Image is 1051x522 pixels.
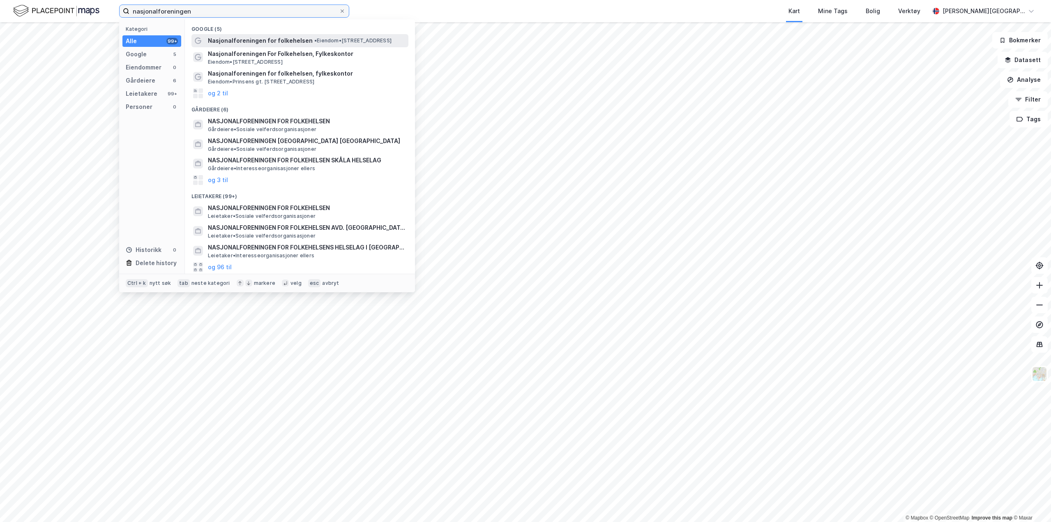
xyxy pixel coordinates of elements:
button: Tags [1010,111,1048,127]
span: Leietaker • Sosiale velferdsorganisasjoner [208,213,316,219]
div: neste kategori [191,280,230,286]
div: Mine Tags [818,6,848,16]
div: 6 [171,77,178,84]
div: 0 [171,247,178,253]
div: esc [308,279,321,287]
div: 0 [171,64,178,71]
a: Improve this map [972,515,1012,521]
span: Gårdeiere • Sosiale velferdsorganisasjoner [208,146,316,152]
button: Bokmerker [992,32,1048,49]
button: Datasett [998,52,1048,68]
div: markere [254,280,275,286]
div: Google [126,49,147,59]
div: Personer [126,102,152,112]
button: Filter [1008,91,1048,108]
div: velg [290,280,302,286]
div: Bolig [866,6,880,16]
span: Gårdeiere • Sosiale velferdsorganisasjoner [208,126,316,133]
span: NASJONALFORENINGEN FOR FOLKEHELSENS HELSELAG I [GEOGRAPHIC_DATA] [208,243,405,252]
div: nytt søk [150,280,171,286]
div: 0 [171,104,178,110]
div: Historikk [126,245,161,255]
div: Leietakere [126,89,157,99]
span: Eiendom • [STREET_ADDRESS] [208,59,283,65]
div: Verktøy [898,6,920,16]
a: OpenStreetMap [930,515,970,521]
div: Alle [126,36,137,46]
div: avbryt [322,280,339,286]
div: tab [177,279,190,287]
span: Eiendom • Prinsens gt. [STREET_ADDRESS] [208,79,314,85]
button: Analyse [1000,72,1048,88]
span: NASJONALFORENINGEN FOR FOLKEHELSEN AVD. [GEOGRAPHIC_DATA] [208,223,405,233]
iframe: Chat Widget [1010,483,1051,522]
a: Mapbox [906,515,928,521]
img: logo.f888ab2527a4732fd821a326f86c7f29.svg [13,4,99,18]
div: Kart [788,6,800,16]
div: Ctrl + k [126,279,148,287]
span: Eiendom • [STREET_ADDRESS] [314,37,392,44]
span: Nasjonalforeningen for folkehelsen, fylkeskontor [208,69,405,79]
span: Nasjonalforeningen For Folkehelsen, Fylkeskontor [208,49,405,59]
div: Kategori [126,26,181,32]
span: NASJONALFORENINGEN FOR FOLKEHELSEN [208,203,405,213]
input: Søk på adresse, matrikkel, gårdeiere, leietakere eller personer [129,5,339,17]
span: Gårdeiere • Interesseorganisasjoner ellers [208,165,315,172]
div: [PERSON_NAME][GEOGRAPHIC_DATA] [943,6,1025,16]
div: 5 [171,51,178,58]
div: Gårdeiere [126,76,155,85]
span: • [314,37,317,44]
span: NASJONALFORENINGEN [GEOGRAPHIC_DATA] [GEOGRAPHIC_DATA] [208,136,405,146]
span: NASJONALFORENINGEN FOR FOLKEHELSEN [208,116,405,126]
div: Leietakere (99+) [185,187,415,201]
img: Z [1032,366,1047,382]
div: 99+ [166,38,178,44]
button: og 96 til [208,262,232,272]
div: Delete history [136,258,177,268]
button: og 2 til [208,88,228,98]
div: Eiendommer [126,62,161,72]
button: og 3 til [208,175,228,185]
span: Leietaker • Interesseorganisasjoner ellers [208,252,314,259]
div: 99+ [166,90,178,97]
div: Gårdeiere (6) [185,100,415,115]
span: Leietaker • Sosiale velferdsorganisasjoner [208,233,316,239]
span: Nasjonalforeningen for folkehelsen [208,36,313,46]
div: Google (5) [185,19,415,34]
span: NASJONALFORENINGEN FOR FOLKEHELSEN SKÅLA HELSELAG [208,155,405,165]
